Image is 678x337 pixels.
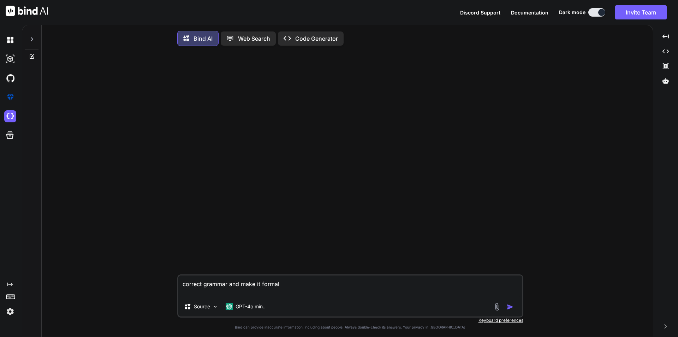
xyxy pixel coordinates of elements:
span: Dark mode [559,9,585,16]
p: GPT-4o min.. [236,303,266,310]
p: Bind AI [194,34,213,43]
img: premium [4,91,16,103]
button: Discord Support [460,9,500,16]
img: settings [4,306,16,318]
img: Bind AI [6,6,48,16]
img: githubDark [4,72,16,84]
button: Documentation [511,9,548,16]
img: GPT-4o mini [226,303,233,310]
img: darkChat [4,34,16,46]
textarea: correct grammar and make it formal [178,275,522,297]
p: Code Generator [295,34,338,43]
img: icon [507,303,514,310]
img: attachment [493,303,501,311]
span: Documentation [511,10,548,16]
p: Source [194,303,210,310]
p: Bind can provide inaccurate information, including about people. Always double-check its answers.... [177,325,523,330]
span: Discord Support [460,10,500,16]
button: Invite Team [615,5,667,19]
p: Web Search [238,34,270,43]
img: Pick Models [212,304,218,310]
img: cloudideIcon [4,110,16,122]
img: darkAi-studio [4,53,16,65]
p: Keyboard preferences [177,318,523,323]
